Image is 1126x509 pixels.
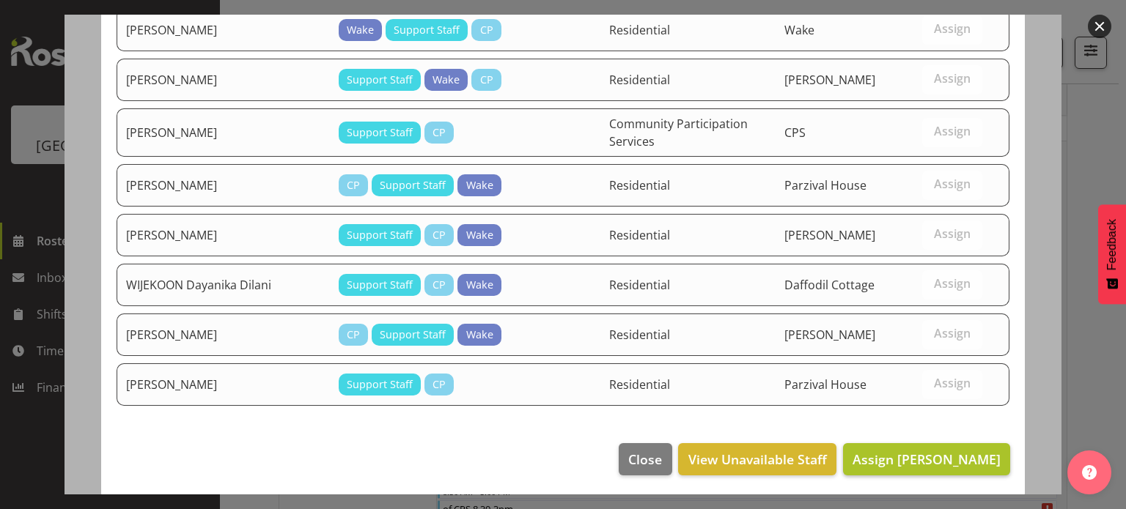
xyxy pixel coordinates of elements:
[934,21,971,36] span: Assign
[934,124,971,138] span: Assign
[394,22,460,38] span: Support Staff
[1098,204,1126,304] button: Feedback - Show survey
[433,227,446,243] span: CP
[347,72,413,88] span: Support Staff
[1082,465,1097,480] img: help-xxl-2.png
[609,116,748,149] span: Community Participation Services
[1105,219,1119,270] span: Feedback
[466,277,493,293] span: Wake
[609,327,670,343] span: Residential
[347,125,413,141] span: Support Staff
[380,177,446,193] span: Support Staff
[347,227,413,243] span: Support Staff
[117,313,330,356] td: [PERSON_NAME]
[784,327,875,343] span: [PERSON_NAME]
[433,125,446,141] span: CP
[784,125,806,141] span: CPS
[480,72,493,88] span: CP
[466,177,493,193] span: Wake
[609,227,670,243] span: Residential
[380,327,446,343] span: Support Staff
[853,450,1001,468] span: Assign [PERSON_NAME]
[117,9,330,51] td: [PERSON_NAME]
[934,177,971,191] span: Assign
[433,376,446,393] span: CP
[784,376,866,393] span: Parzival House
[433,72,460,88] span: Wake
[784,22,814,38] span: Wake
[347,327,360,343] span: CP
[934,376,971,390] span: Assign
[628,450,662,469] span: Close
[784,277,875,293] span: Daffodil Cottage
[347,277,413,293] span: Support Staff
[934,326,971,341] span: Assign
[688,450,827,469] span: View Unavailable Staff
[466,327,493,343] span: Wake
[784,72,875,88] span: [PERSON_NAME]
[678,443,836,475] button: View Unavailable Staff
[619,443,671,475] button: Close
[347,177,360,193] span: CP
[609,72,670,88] span: Residential
[117,108,330,157] td: [PERSON_NAME]
[784,177,866,193] span: Parzival House
[117,214,330,256] td: [PERSON_NAME]
[466,227,493,243] span: Wake
[843,443,1010,475] button: Assign [PERSON_NAME]
[609,277,670,293] span: Residential
[347,22,374,38] span: Wake
[347,376,413,393] span: Support Staff
[117,164,330,207] td: [PERSON_NAME]
[117,59,330,101] td: [PERSON_NAME]
[433,277,446,293] span: CP
[784,227,875,243] span: [PERSON_NAME]
[480,22,493,38] span: CP
[934,71,971,86] span: Assign
[609,177,670,193] span: Residential
[609,22,670,38] span: Residential
[117,264,330,306] td: WIJEKOON Dayanika Dilani
[934,276,971,291] span: Assign
[609,376,670,393] span: Residential
[117,363,330,406] td: [PERSON_NAME]
[934,226,971,241] span: Assign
